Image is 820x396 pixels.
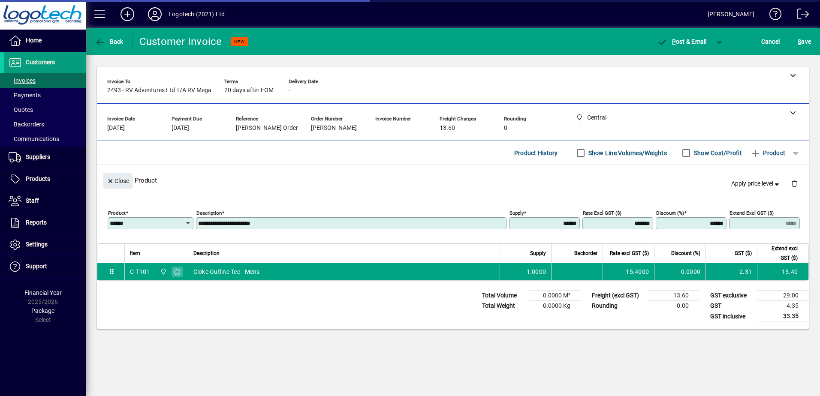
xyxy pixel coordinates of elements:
[478,291,529,301] td: Total Volume
[234,39,245,45] span: NEW
[478,301,529,311] td: Total Weight
[509,210,524,216] mat-label: Supply
[26,241,48,248] span: Settings
[653,34,711,49] button: Post & Email
[728,176,784,192] button: Apply price level
[26,197,39,204] span: Staff
[9,92,41,99] span: Payments
[440,125,455,132] span: 13.60
[4,190,86,212] a: Staff
[158,267,168,276] span: Central
[26,219,47,226] span: Reports
[169,7,225,21] div: Logotech (2021) Ltd
[610,249,649,258] span: Rate excl GST ($)
[731,179,781,188] span: Apply price level
[608,267,649,276] div: 15.4000
[236,125,298,132] span: [PERSON_NAME] Order
[95,38,124,45] span: Back
[784,173,805,194] button: Delete
[751,146,785,160] span: Product
[790,2,809,30] a: Logout
[103,173,133,189] button: Close
[798,38,801,45] span: S
[26,153,50,160] span: Suppliers
[746,145,790,161] button: Product
[587,149,667,157] label: Show Line Volumes/Weights
[4,132,86,146] a: Communications
[4,73,86,88] a: Invoices
[757,301,809,311] td: 4.35
[139,35,222,48] div: Customer Invoice
[648,291,699,301] td: 13.60
[588,301,648,311] td: Rounding
[656,210,684,216] mat-label: Discount (%)
[648,301,699,311] td: 0.00
[708,7,754,21] div: [PERSON_NAME]
[511,145,561,161] button: Product History
[86,34,133,49] app-page-header-button: Back
[31,307,54,314] span: Package
[107,174,129,188] span: Close
[107,125,125,132] span: [DATE]
[763,244,798,263] span: Extend excl GST ($)
[671,249,700,258] span: Discount (%)
[757,263,808,280] td: 15.40
[706,291,757,301] td: GST exclusive
[654,263,705,280] td: 0.0000
[375,125,377,132] span: -
[93,34,126,49] button: Back
[574,249,597,258] span: Backorder
[529,291,581,301] td: 0.0000 M³
[26,175,50,182] span: Products
[583,210,621,216] mat-label: Rate excl GST ($)
[759,34,782,49] button: Cancel
[730,210,774,216] mat-label: Extend excl GST ($)
[735,249,752,258] span: GST ($)
[763,2,782,30] a: Knowledge Base
[4,117,86,132] a: Backorders
[172,125,189,132] span: [DATE]
[9,135,59,142] span: Communications
[224,87,274,94] span: 20 days after EOM
[108,210,126,216] mat-label: Product
[757,311,809,322] td: 33.35
[9,106,33,113] span: Quotes
[4,102,86,117] a: Quotes
[130,267,150,276] div: C-T101
[588,291,648,301] td: Freight (excl GST)
[4,234,86,255] a: Settings
[130,249,140,258] span: Item
[757,291,809,301] td: 29.00
[672,38,676,45] span: P
[4,147,86,168] a: Suppliers
[141,6,169,22] button: Profile
[114,6,141,22] button: Add
[196,210,222,216] mat-label: Description
[9,77,36,84] span: Invoices
[107,87,211,94] span: 2493 - RV Adventures Ltd T/A RV Mega
[4,88,86,102] a: Payments
[9,121,44,128] span: Backorders
[97,165,809,196] div: Product
[529,301,581,311] td: 0.0000 Kg
[193,249,220,258] span: Description
[657,38,707,45] span: ost & Email
[26,263,47,270] span: Support
[796,34,813,49] button: Save
[4,30,86,51] a: Home
[26,59,55,66] span: Customers
[26,37,42,44] span: Home
[101,177,135,184] app-page-header-button: Close
[4,168,86,190] a: Products
[706,301,757,311] td: GST
[289,87,290,94] span: -
[706,311,757,322] td: GST inclusive
[514,146,558,160] span: Product History
[4,212,86,234] a: Reports
[530,249,546,258] span: Supply
[761,35,780,48] span: Cancel
[784,180,805,187] app-page-header-button: Delete
[311,125,357,132] span: [PERSON_NAME]
[24,289,62,296] span: Financial Year
[692,149,742,157] label: Show Cost/Profit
